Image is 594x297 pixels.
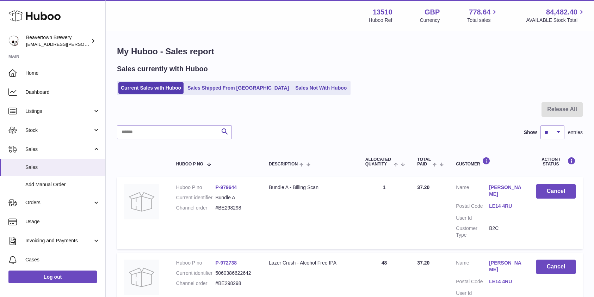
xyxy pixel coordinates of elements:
[456,203,489,211] dt: Postal Code
[269,184,351,191] div: Bundle A - Billing Scan
[215,184,237,190] a: P-979644
[215,280,255,287] dd: #BE298298
[536,260,576,274] button: Cancel
[456,278,489,287] dt: Postal Code
[269,260,351,266] div: Lazer Crush - Alcohol Free IPA
[420,17,440,24] div: Currency
[215,270,255,277] dd: 5060386622642
[25,164,100,171] span: Sales
[25,256,100,263] span: Cases
[8,271,97,283] a: Log out
[526,7,586,24] a: 84,482.40 AVAILABLE Stock Total
[269,162,298,166] span: Description
[358,177,410,249] td: 1
[365,157,392,166] span: ALLOCATED Quantity
[26,41,141,47] span: [EMAIL_ADDRESS][PERSON_NAME][DOMAIN_NAME]
[176,205,216,211] dt: Channel order
[215,260,237,266] a: P-972738
[118,82,184,94] a: Current Sales with Huboo
[373,7,392,17] strong: 13510
[489,225,522,238] dd: B2C
[176,270,216,277] dt: Current identifier
[417,157,431,166] span: Total paid
[425,7,440,17] strong: GBP
[25,218,100,225] span: Usage
[25,127,93,134] span: Stock
[536,157,576,166] div: Action / Status
[25,237,93,244] span: Invoicing and Payments
[176,162,203,166] span: Huboo P no
[417,260,429,266] span: 37.20
[469,7,490,17] span: 778.64
[176,260,216,266] dt: Huboo P no
[489,260,522,273] a: [PERSON_NAME]
[25,89,100,96] span: Dashboard
[456,184,489,199] dt: Name
[467,7,499,24] a: 778.64 Total sales
[25,146,93,153] span: Sales
[456,225,489,238] dt: Customer Type
[26,34,89,48] div: Beavertown Brewery
[489,184,522,198] a: [PERSON_NAME]
[369,17,392,24] div: Huboo Ref
[215,205,255,211] dd: #BE298298
[124,260,159,295] img: no-photo.jpg
[8,36,19,46] img: kit.lowe@beavertownbrewery.co.uk
[456,215,489,222] dt: User Id
[215,194,255,201] dd: Bundle A
[176,184,216,191] dt: Huboo P no
[489,203,522,210] a: LE14 4RU
[456,157,522,166] div: Customer
[124,184,159,219] img: no-photo.jpg
[25,70,100,77] span: Home
[489,278,522,285] a: LE14 4RU
[185,82,291,94] a: Sales Shipped From [GEOGRAPHIC_DATA]
[536,184,576,199] button: Cancel
[176,194,216,201] dt: Current identifier
[467,17,499,24] span: Total sales
[293,82,349,94] a: Sales Not With Huboo
[456,290,489,297] dt: User Id
[417,184,429,190] span: 37.20
[176,280,216,287] dt: Channel order
[25,181,100,188] span: Add Manual Order
[25,199,93,206] span: Orders
[546,7,577,17] span: 84,482.40
[526,17,586,24] span: AVAILABLE Stock Total
[456,260,489,275] dt: Name
[117,46,583,57] h1: My Huboo - Sales report
[568,129,583,136] span: entries
[25,108,93,115] span: Listings
[117,64,208,74] h2: Sales currently with Huboo
[524,129,537,136] label: Show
